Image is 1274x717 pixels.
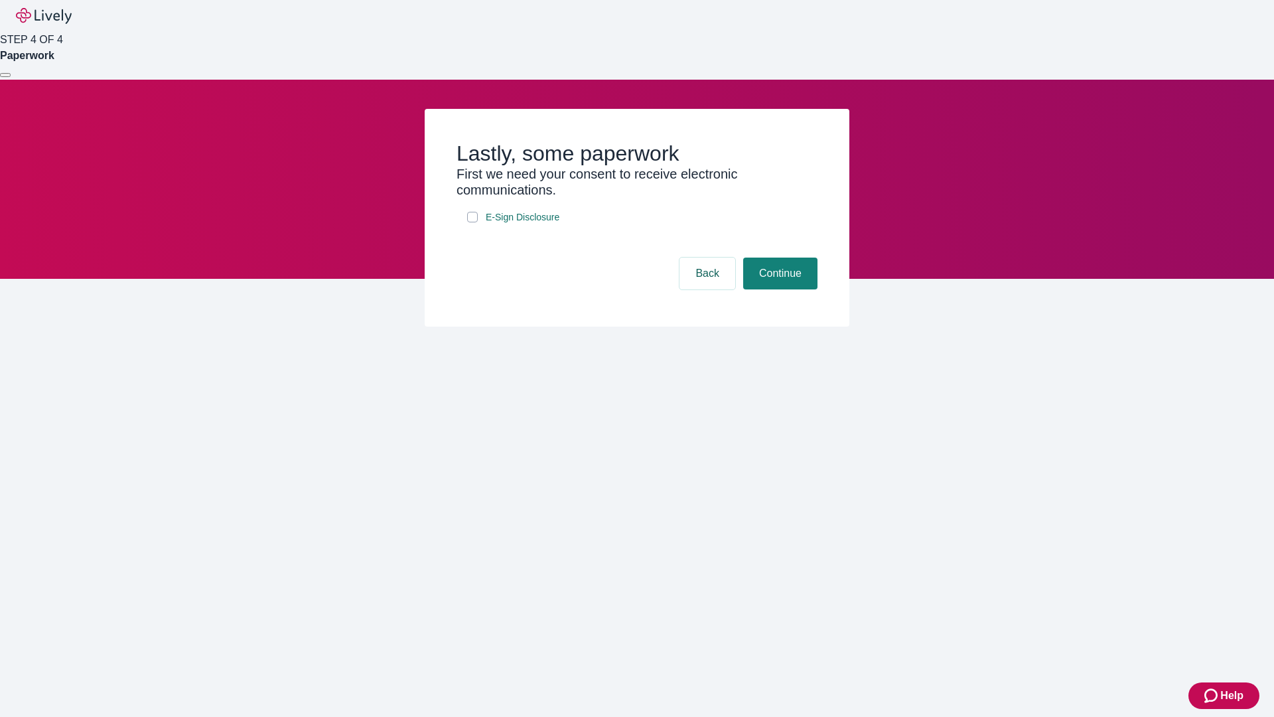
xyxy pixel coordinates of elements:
svg: Zendesk support icon [1204,688,1220,704]
h3: First we need your consent to receive electronic communications. [457,166,817,198]
a: e-sign disclosure document [483,209,562,226]
span: E-Sign Disclosure [486,210,559,224]
h2: Lastly, some paperwork [457,141,817,166]
img: Lively [16,8,72,24]
span: Help [1220,688,1243,704]
button: Continue [743,258,817,289]
button: Zendesk support iconHelp [1188,682,1259,709]
button: Back [679,258,735,289]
